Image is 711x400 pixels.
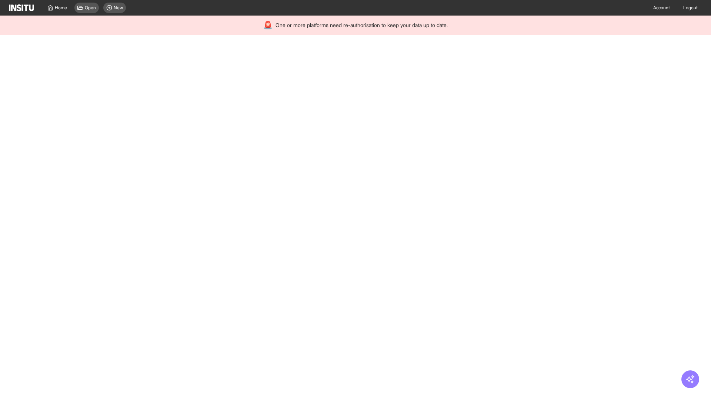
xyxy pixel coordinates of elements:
[276,21,448,29] span: One or more platforms need re-authorisation to keep your data up to date.
[114,5,123,11] span: New
[85,5,96,11] span: Open
[55,5,67,11] span: Home
[263,20,273,30] div: 🚨
[9,4,34,11] img: Logo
